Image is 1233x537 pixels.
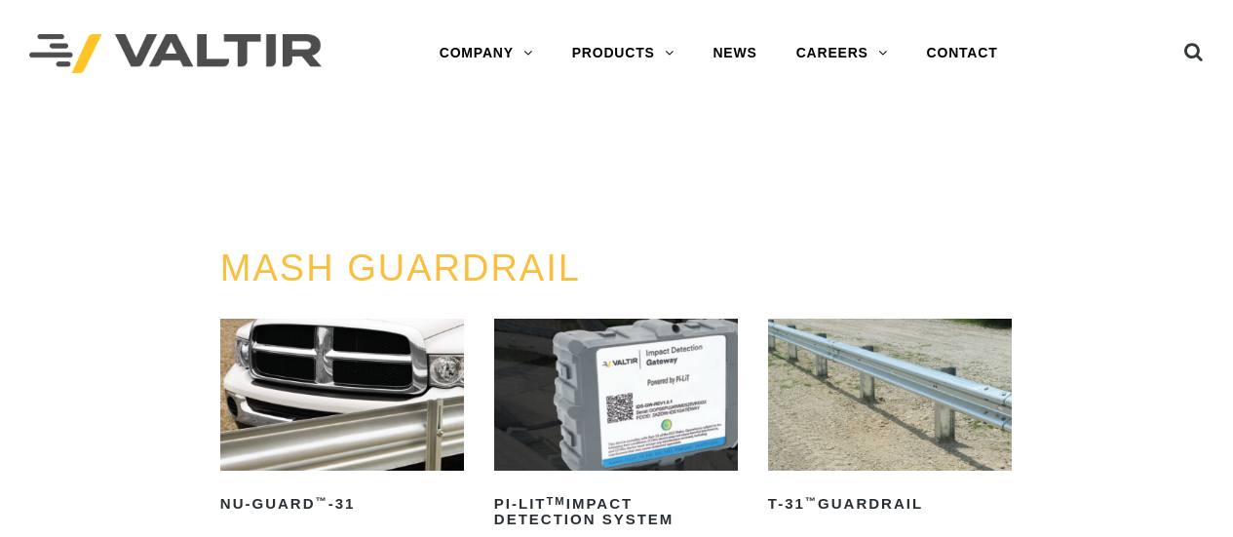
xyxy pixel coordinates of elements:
a: MASH GUARDRAIL [220,248,581,288]
a: PI-LITTMImpact Detection System [494,319,738,535]
sup: ™ [316,495,328,507]
h2: PI-LIT Impact Detection System [494,488,738,535]
a: COMPANY [420,34,553,73]
a: CAREERS [777,34,907,73]
h2: NU-GUARD -31 [220,488,464,519]
a: NEWS [693,34,776,73]
a: CONTACT [907,34,1018,73]
sup: TM [547,495,566,507]
a: NU-GUARD™-31 [220,319,464,519]
img: Valtir [29,34,322,74]
sup: ™ [805,495,818,507]
a: T-31™Guardrail [768,319,1012,519]
h2: T-31 Guardrail [768,488,1012,519]
a: PRODUCTS [553,34,694,73]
